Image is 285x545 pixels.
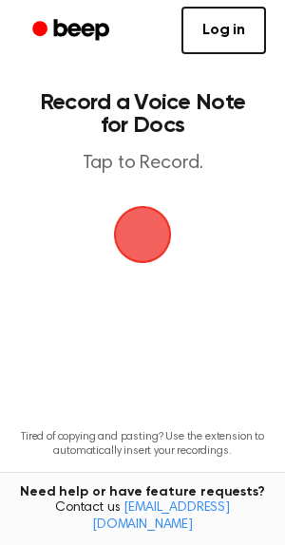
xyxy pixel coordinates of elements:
[11,500,274,534] span: Contact us
[34,91,251,137] h1: Record a Voice Note for Docs
[114,206,171,263] img: Beep Logo
[34,152,251,176] p: Tap to Record.
[181,7,266,54] a: Log in
[15,430,270,459] p: Tired of copying and pasting? Use the extension to automatically insert your recordings.
[92,501,230,532] a: [EMAIL_ADDRESS][DOMAIN_NAME]
[19,12,126,49] a: Beep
